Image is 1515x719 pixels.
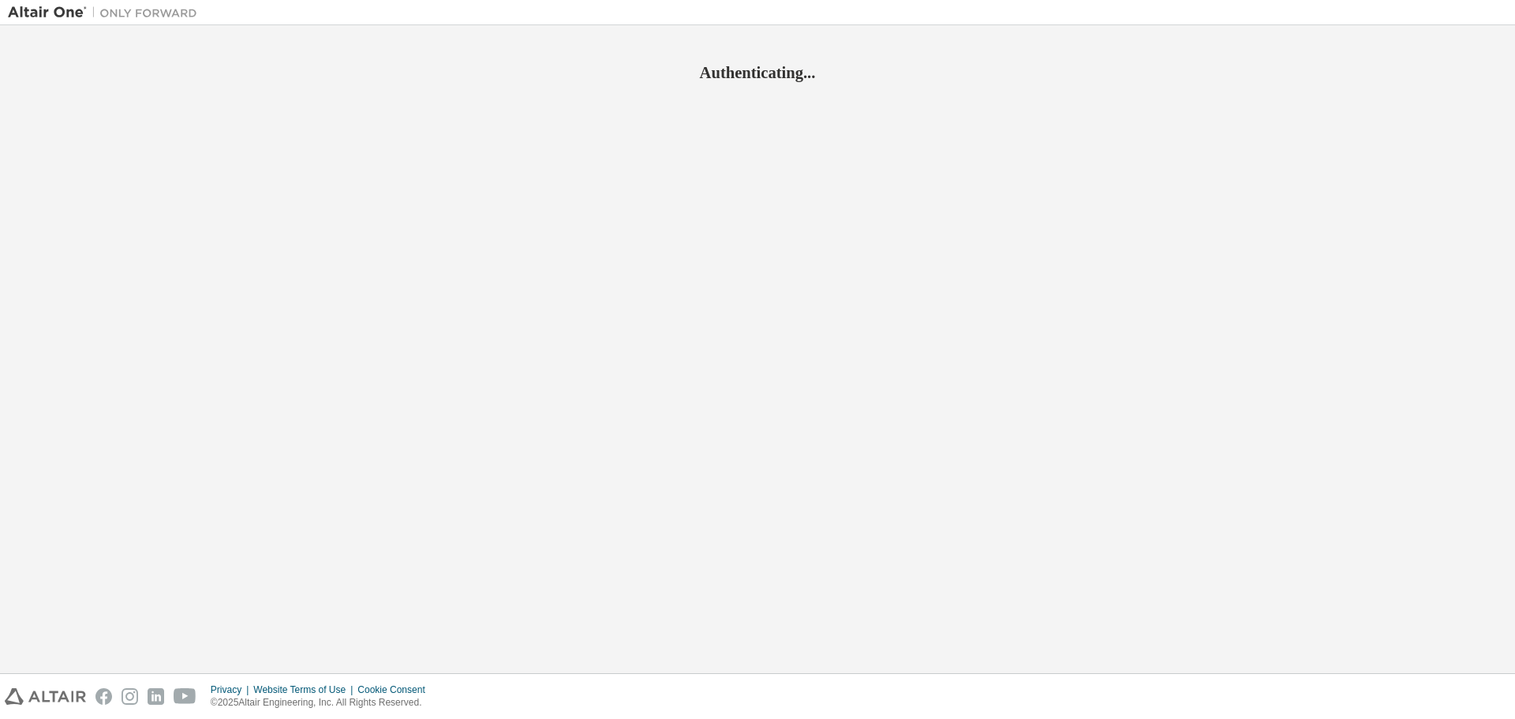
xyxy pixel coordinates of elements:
img: altair_logo.svg [5,688,86,705]
img: instagram.svg [122,688,138,705]
div: Website Terms of Use [253,683,357,696]
img: linkedin.svg [148,688,164,705]
p: © 2025 Altair Engineering, Inc. All Rights Reserved. [211,696,435,710]
div: Privacy [211,683,253,696]
img: Altair One [8,5,205,21]
img: youtube.svg [174,688,196,705]
img: facebook.svg [95,688,112,705]
h2: Authenticating... [8,62,1507,83]
div: Cookie Consent [357,683,434,696]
